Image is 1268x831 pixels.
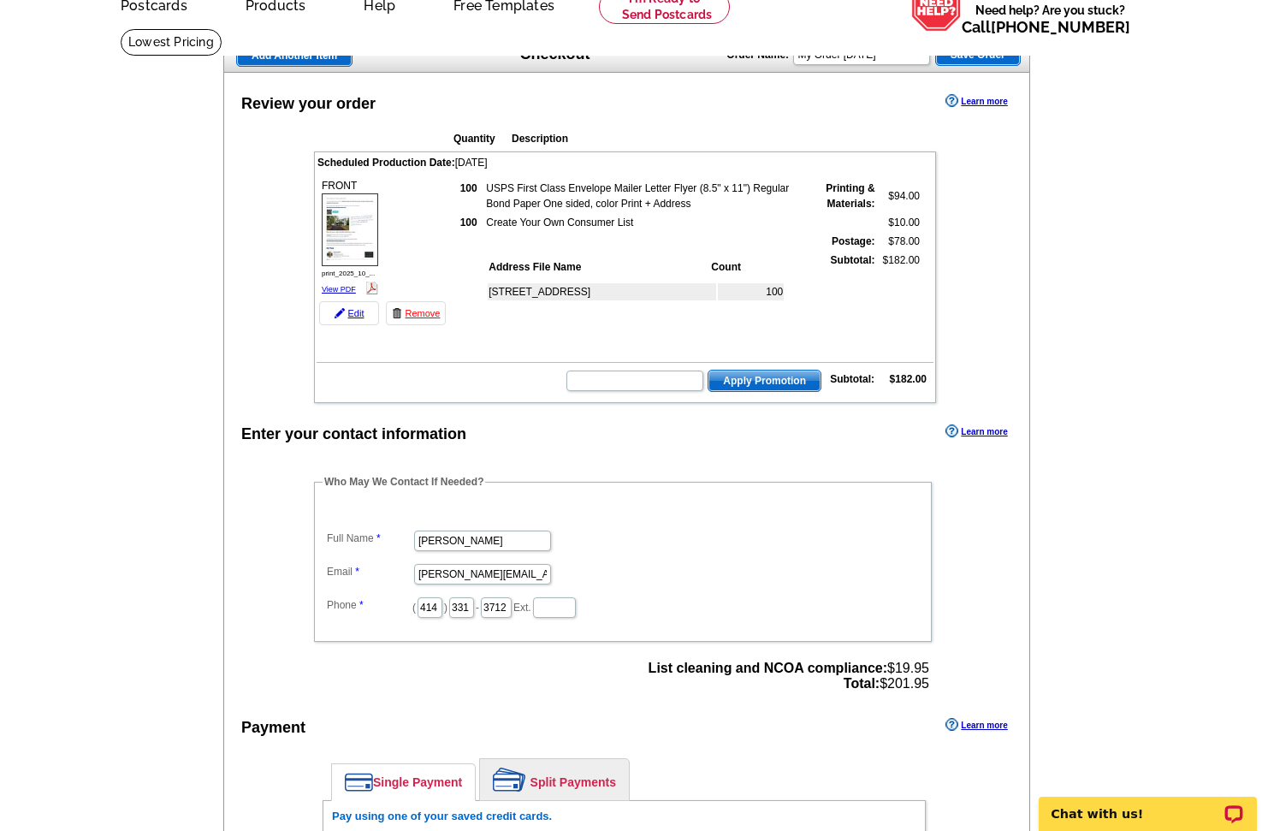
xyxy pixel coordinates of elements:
div: Payment [241,716,305,739]
td: $78.00 [878,233,921,250]
span: Apply Promotion [708,371,821,391]
th: Count [710,258,784,276]
td: 100 [718,283,784,300]
h6: Pay using one of your saved credit cards. [332,810,916,823]
strong: $182.00 [890,373,927,385]
a: Learn more [945,94,1007,108]
dd: ( ) - Ext. [323,593,923,620]
a: [PHONE_NUMBER] [991,18,1130,36]
th: Quantity [453,130,509,147]
img: pdf_logo.png [365,282,378,294]
span: Call [962,18,1130,36]
iframe: LiveChat chat widget [1028,777,1268,831]
td: Create Your Own Consumer List [485,214,808,231]
label: Email [327,564,412,579]
span: print_2025_10_... [322,270,375,277]
th: Description [511,130,824,147]
div: FRONT [319,175,381,300]
th: Address File Name [488,258,708,276]
strong: Subtotal: [830,373,874,385]
img: small-thumb.jpg [322,193,378,266]
strong: Printing & Materials: [826,182,874,210]
a: Learn more [945,424,1007,438]
td: $10.00 [878,214,921,231]
strong: 100 [460,217,477,229]
strong: Subtotal: [831,254,875,266]
strong: Total: [844,676,880,691]
button: Apply Promotion [708,370,821,392]
div: Review your order [241,92,376,116]
a: View PDF [322,285,356,294]
label: Phone [327,597,412,613]
td: $94.00 [878,180,921,212]
a: Learn more [945,718,1007,732]
a: Edit [319,301,379,325]
img: pencil-icon.gif [335,308,345,318]
strong: Postage: [832,235,875,247]
td: [DATE] [317,154,933,171]
label: Full Name [327,531,412,546]
div: Enter your contact information [241,423,466,446]
strong: List cleaning and NCOA compliance: [649,661,887,675]
img: single-payment.png [345,773,373,792]
a: Remove [386,301,446,325]
td: $182.00 [878,252,921,341]
img: split-payment.png [493,768,526,792]
span: Need help? Are you stuck? [962,2,1139,36]
td: [STREET_ADDRESS] [488,283,716,300]
strong: 100 [460,182,477,194]
td: USPS First Class Envelope Mailer Letter Flyer (8.5" x 11") Regular Bond Paper One sided, color Pr... [485,180,808,212]
span: $19.95 $201.95 [649,661,929,692]
img: trashcan-icon.gif [392,308,402,318]
a: Add Another Item [236,45,353,67]
legend: Who May We Contact If Needed? [323,474,485,490]
span: Add Another Item [237,45,352,66]
span: Scheduled Production Date: [317,157,455,169]
a: Split Payments [480,759,629,800]
a: Single Payment [332,764,475,800]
